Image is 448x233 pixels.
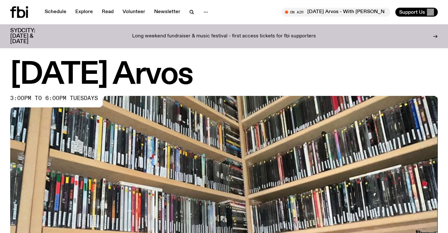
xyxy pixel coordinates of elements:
[41,8,70,17] a: Schedule
[132,34,316,39] p: Long weekend fundraiser & music festival - first access tickets for fbi supporters
[10,28,51,44] h3: SYDCITY: [DATE] & [DATE]
[399,9,425,15] span: Support Us
[71,8,97,17] a: Explore
[98,8,117,17] a: Read
[10,61,438,89] h1: [DATE] Arvos
[10,96,98,101] span: 3:00pm to 6:00pm tuesdays
[282,8,390,17] button: On Air[DATE] Arvos - With [PERSON_NAME]
[119,8,149,17] a: Volunteer
[395,8,438,17] button: Support Us
[150,8,184,17] a: Newsletter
